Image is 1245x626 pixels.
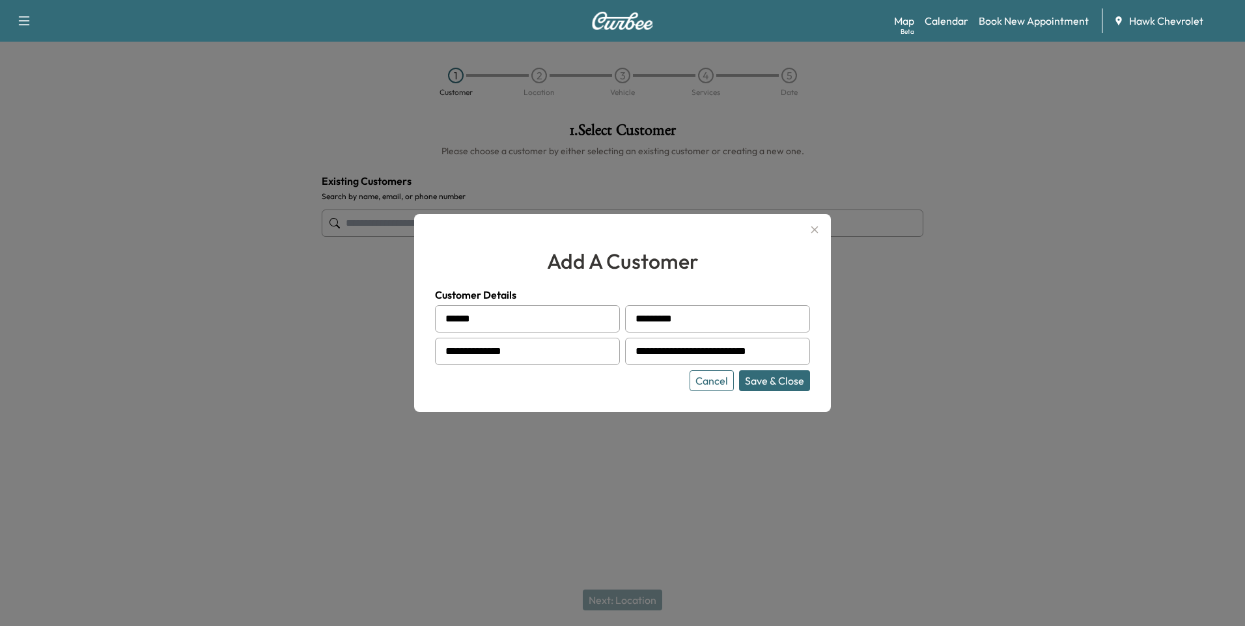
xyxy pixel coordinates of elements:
[591,12,654,30] img: Curbee Logo
[435,287,810,303] h4: Customer Details
[739,370,810,391] button: Save & Close
[1129,13,1203,29] span: Hawk Chevrolet
[925,13,968,29] a: Calendar
[901,27,914,36] div: Beta
[690,370,734,391] button: Cancel
[894,13,914,29] a: MapBeta
[435,245,810,277] h2: add a customer
[979,13,1089,29] a: Book New Appointment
